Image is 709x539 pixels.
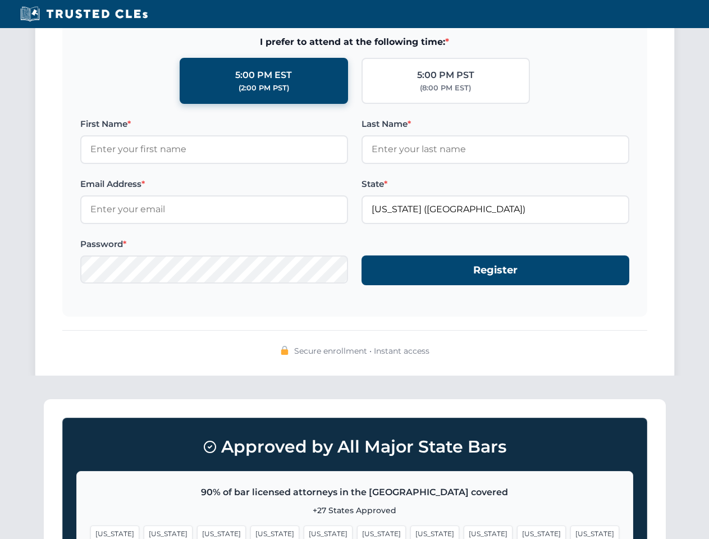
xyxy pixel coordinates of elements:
[90,485,619,500] p: 90% of bar licensed attorneys in the [GEOGRAPHIC_DATA] covered
[420,83,471,94] div: (8:00 PM EST)
[362,135,629,163] input: Enter your last name
[239,83,289,94] div: (2:00 PM PST)
[417,68,474,83] div: 5:00 PM PST
[362,177,629,191] label: State
[76,432,633,462] h3: Approved by All Major State Bars
[80,177,348,191] label: Email Address
[80,117,348,131] label: First Name
[80,237,348,251] label: Password
[17,6,151,22] img: Trusted CLEs
[280,346,289,355] img: 🔒
[80,195,348,223] input: Enter your email
[90,504,619,517] p: +27 States Approved
[362,195,629,223] input: Florida (FL)
[80,135,348,163] input: Enter your first name
[362,255,629,285] button: Register
[80,35,629,49] span: I prefer to attend at the following time:
[235,68,292,83] div: 5:00 PM EST
[294,345,429,357] span: Secure enrollment • Instant access
[362,117,629,131] label: Last Name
